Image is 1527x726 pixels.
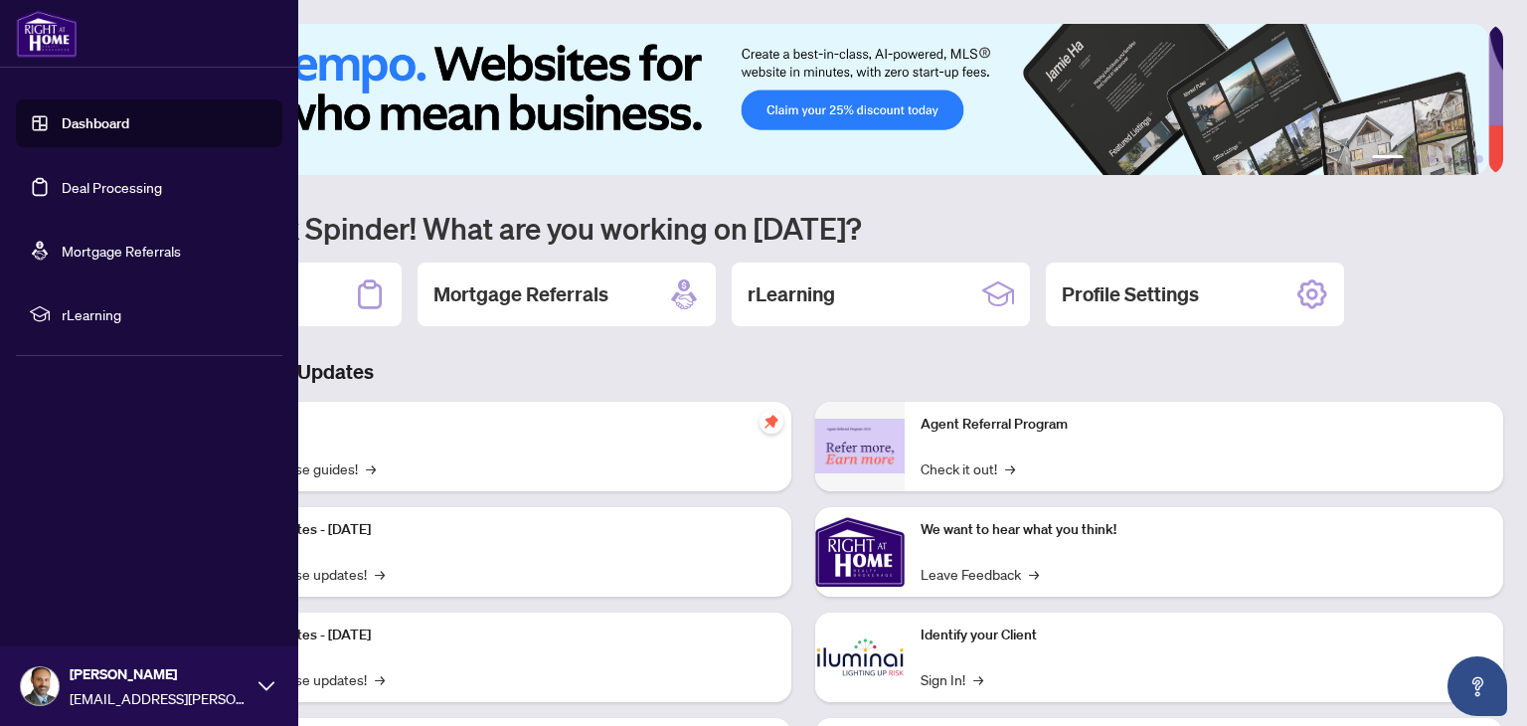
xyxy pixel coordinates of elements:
[921,414,1487,436] p: Agent Referral Program
[1372,155,1404,163] button: 1
[209,625,775,646] p: Platform Updates - [DATE]
[103,358,1503,386] h3: Brokerage & Industry Updates
[62,178,162,196] a: Deal Processing
[375,668,385,690] span: →
[1412,155,1420,163] button: 2
[375,563,385,585] span: →
[62,242,181,260] a: Mortgage Referrals
[62,114,129,132] a: Dashboard
[815,613,905,702] img: Identify your Client
[103,24,1488,175] img: Slide 0
[1029,563,1039,585] span: →
[209,519,775,541] p: Platform Updates - [DATE]
[973,668,983,690] span: →
[103,209,1503,247] h1: Welcome back Spinder! What are you working on [DATE]?
[433,280,608,308] h2: Mortgage Referrals
[70,663,249,685] span: [PERSON_NAME]
[815,507,905,597] img: We want to hear what you think!
[748,280,835,308] h2: rLearning
[1443,155,1451,163] button: 4
[760,410,783,434] span: pushpin
[1062,280,1199,308] h2: Profile Settings
[209,414,775,436] p: Self-Help
[16,10,78,58] img: logo
[366,457,376,479] span: →
[21,667,59,705] img: Profile Icon
[921,563,1039,585] a: Leave Feedback→
[1459,155,1467,163] button: 5
[70,687,249,709] span: [EMAIL_ADDRESS][PERSON_NAME][DOMAIN_NAME]
[1447,656,1507,716] button: Open asap
[921,668,983,690] a: Sign In!→
[62,303,268,325] span: rLearning
[815,419,905,473] img: Agent Referral Program
[1475,155,1483,163] button: 6
[921,457,1015,479] a: Check it out!→
[1428,155,1436,163] button: 3
[921,519,1487,541] p: We want to hear what you think!
[921,625,1487,646] p: Identify your Client
[1005,457,1015,479] span: →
